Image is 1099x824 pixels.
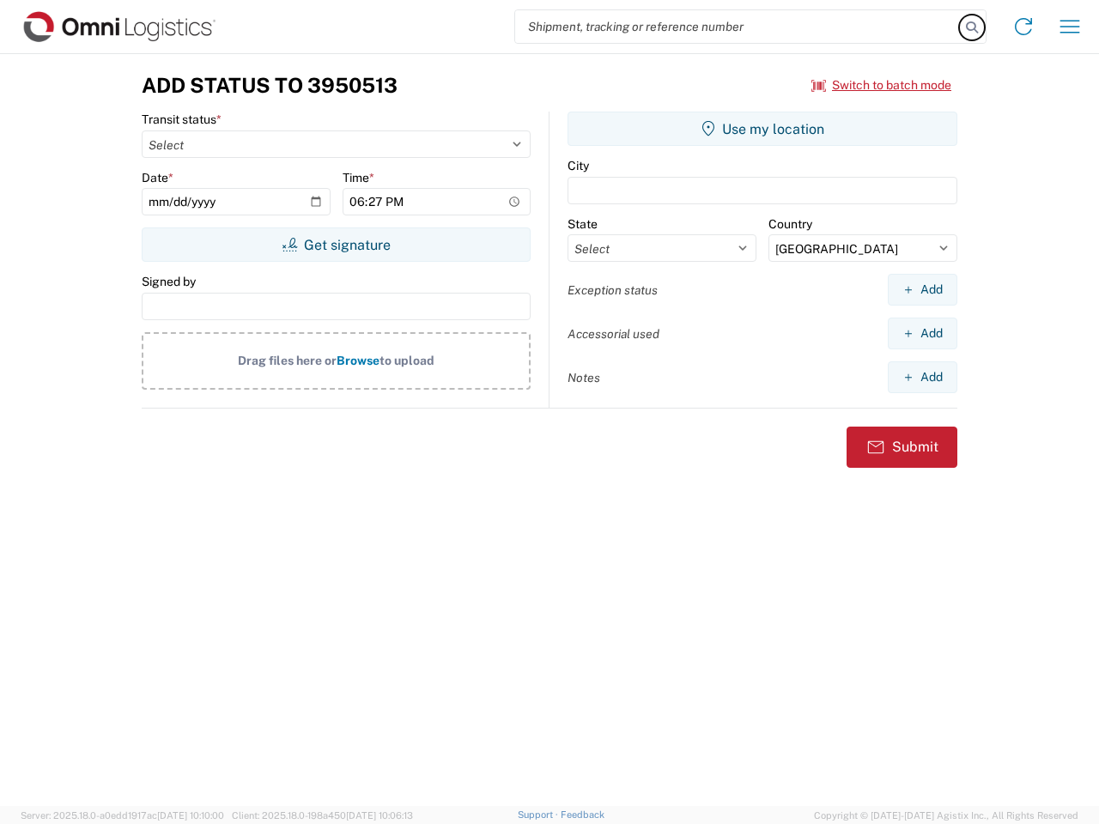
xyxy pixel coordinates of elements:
label: Time [343,170,374,185]
label: Date [142,170,173,185]
button: Use my location [568,112,957,146]
span: [DATE] 10:10:00 [157,810,224,821]
button: Add [888,318,957,349]
h3: Add Status to 3950513 [142,73,398,98]
label: Accessorial used [568,326,659,342]
label: Notes [568,370,600,385]
button: Switch to batch mode [811,71,951,100]
span: Server: 2025.18.0-a0edd1917ac [21,810,224,821]
label: State [568,216,598,232]
button: Submit [847,427,957,468]
button: Add [888,361,957,393]
label: City [568,158,589,173]
input: Shipment, tracking or reference number [515,10,960,43]
a: Feedback [561,809,604,820]
span: to upload [379,354,434,367]
a: Support [518,809,561,820]
label: Transit status [142,112,222,127]
span: Copyright © [DATE]-[DATE] Agistix Inc., All Rights Reserved [814,808,1078,823]
span: Browse [337,354,379,367]
label: Signed by [142,274,196,289]
span: [DATE] 10:06:13 [346,810,413,821]
span: Client: 2025.18.0-198a450 [232,810,413,821]
button: Add [888,274,957,306]
button: Get signature [142,227,531,262]
span: Drag files here or [238,354,337,367]
label: Country [768,216,812,232]
label: Exception status [568,282,658,298]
